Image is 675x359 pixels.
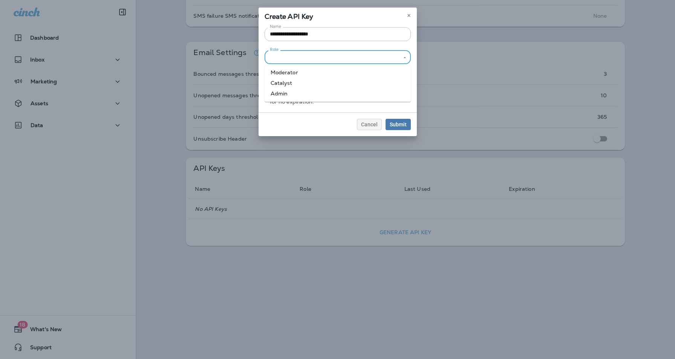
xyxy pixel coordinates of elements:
[390,122,407,127] span: Submit
[361,122,378,127] span: Cancel
[265,78,411,88] li: Catalyst
[386,119,411,130] button: Submit
[259,8,417,23] div: Create API Key
[401,54,408,61] button: Close
[270,24,281,29] label: Name
[357,119,382,130] button: Cancel
[265,88,411,99] li: Admin
[270,47,279,52] label: Role
[265,67,411,78] li: Moderator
